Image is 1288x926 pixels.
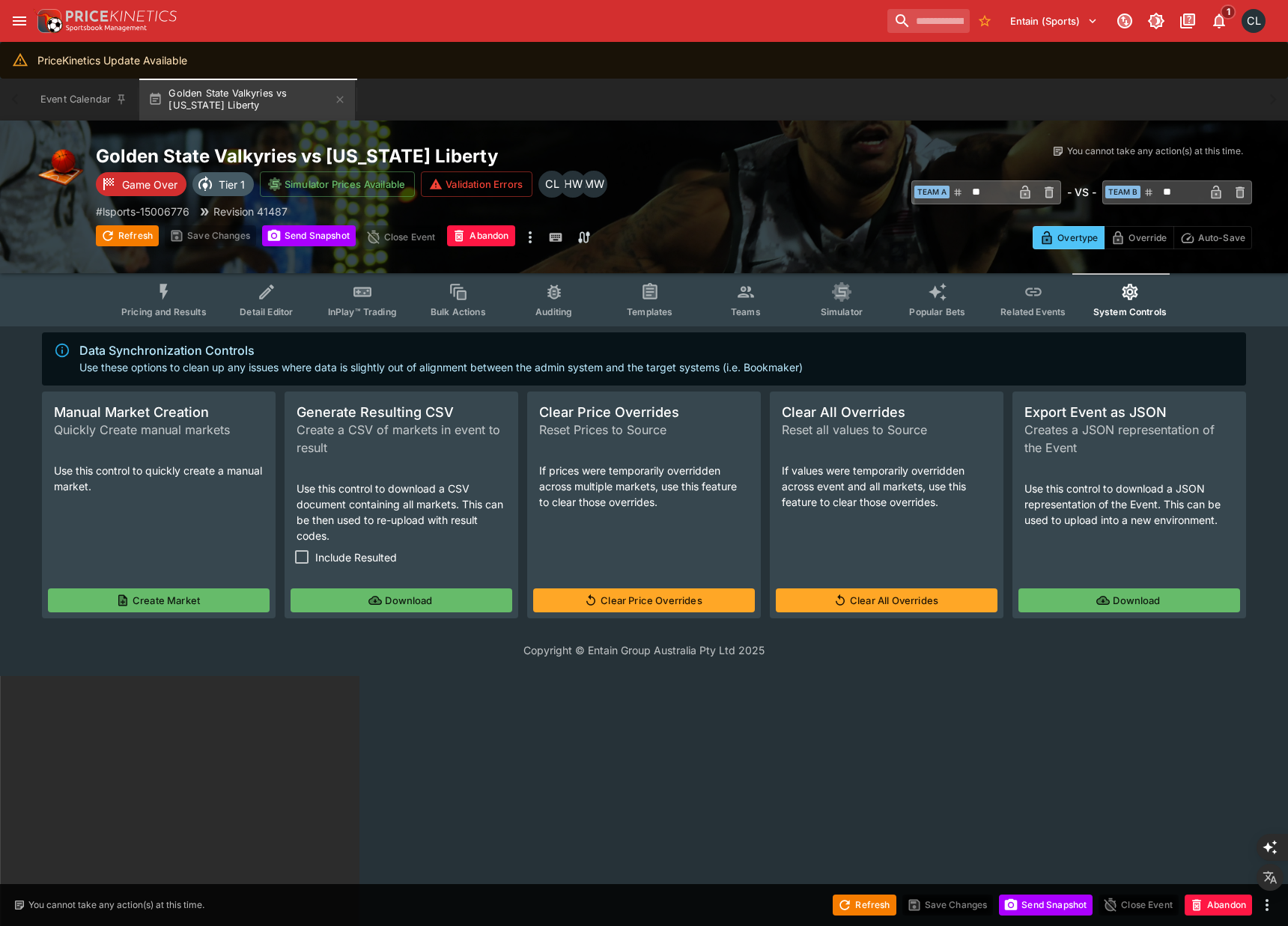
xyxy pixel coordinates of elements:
[731,306,761,317] span: Teams
[776,588,997,612] button: Clear All Overrides
[1024,403,1234,421] span: Export Event as JSON
[1067,144,1243,158] p: You cannot take any action(s) at this time.
[109,273,1179,326] div: Event type filters
[66,10,177,22] img: PriceKinetics
[54,463,264,494] p: Use this control to quickly create a manual market.
[627,306,672,317] span: Templates
[37,46,187,74] div: PriceKinetics Update Available
[297,421,506,457] span: Create a CSV of markets in event to result
[1033,226,1105,249] button: Overtype
[1198,230,1245,246] p: Auto-Save
[33,6,63,36] img: PriceKinetics Logo
[122,177,177,192] p: Game Over
[580,171,607,198] div: Michael Wilczynski
[96,204,189,219] p: Copy To Clipboard
[1093,306,1167,317] span: System Controls
[782,421,991,439] span: Reset all values to Source
[240,306,293,317] span: Detail Editor
[79,337,803,381] div: Use these options to clean up any issues where data is slightly out of alignment between the admi...
[262,225,356,246] button: Send Snapshot
[914,186,950,198] span: Team A
[139,79,355,121] button: Golden State Valkyries vs [US_STATE] Liberty
[973,9,997,33] button: No Bookmarks
[1057,230,1098,246] p: Overtype
[1237,4,1270,37] button: Chad Liu
[1105,186,1140,198] span: Team B
[521,225,539,249] button: more
[447,228,514,243] span: Mark an event as closed and abandoned.
[533,588,755,612] button: Clear Price Overrides
[297,481,506,543] p: Use this control to download a CSV document containing all markets. This can be then used to re-u...
[1067,184,1096,200] h6: - VS -
[328,306,397,317] span: InPlay™ Trading
[291,588,512,612] button: Download
[96,225,159,246] button: Refresh
[1000,306,1066,317] span: Related Events
[1018,588,1240,612] button: Download
[48,588,270,612] button: Create Market
[1258,896,1276,914] button: more
[559,171,586,198] div: Harry Walker
[821,306,863,317] span: Simulator
[6,7,33,34] button: open drawer
[31,79,136,121] button: Event Calendar
[887,9,970,33] input: search
[121,306,207,317] span: Pricing and Results
[79,341,803,359] div: Data Synchronization Controls
[538,171,565,198] div: Chad Liu
[782,463,991,510] p: If values were temporarily overridden across event and all markets, use this feature to clear tho...
[1104,226,1173,249] button: Override
[539,463,749,510] p: If prices were temporarily overridden across multiple markets, use this feature to clear those ov...
[1001,9,1107,33] button: Select Tenant
[96,144,674,168] h2: Copy To Clipboard
[999,895,1093,916] button: Send Snapshot
[297,403,506,421] span: Generate Resulting CSV
[909,306,965,317] span: Popular Bets
[782,403,991,421] span: Clear All Overrides
[1111,7,1138,34] button: Connected to PK
[1033,226,1252,249] div: Start From
[1173,226,1252,249] button: Auto-Save
[1242,9,1266,33] div: Chad Liu
[1185,895,1252,916] button: Abandon
[1128,230,1167,246] p: Override
[66,25,147,31] img: Sportsbook Management
[219,177,245,192] p: Tier 1
[539,403,749,421] span: Clear Price Overrides
[431,306,486,317] span: Bulk Actions
[260,171,415,197] button: Simulator Prices Available
[36,144,84,192] img: basketball.png
[1185,896,1252,911] span: Mark an event as closed and abandoned.
[1221,4,1236,19] span: 1
[421,171,532,197] button: Validation Errors
[1143,7,1170,34] button: Toggle light/dark mode
[1174,7,1201,34] button: Documentation
[213,204,288,219] p: Revision 41487
[54,421,264,439] span: Quickly Create manual markets
[54,403,264,421] span: Manual Market Creation
[833,895,896,916] button: Refresh
[1024,421,1234,457] span: Creates a JSON representation of the Event
[28,898,204,912] p: You cannot take any action(s) at this time.
[539,421,749,439] span: Reset Prices to Source
[447,225,514,246] button: Abandon
[535,306,572,317] span: Auditing
[1024,481,1234,528] p: Use this control to download a JSON representation of the Event. This can be used to upload into ...
[315,549,397,565] span: Include Resulted
[1206,7,1233,34] button: Notifications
